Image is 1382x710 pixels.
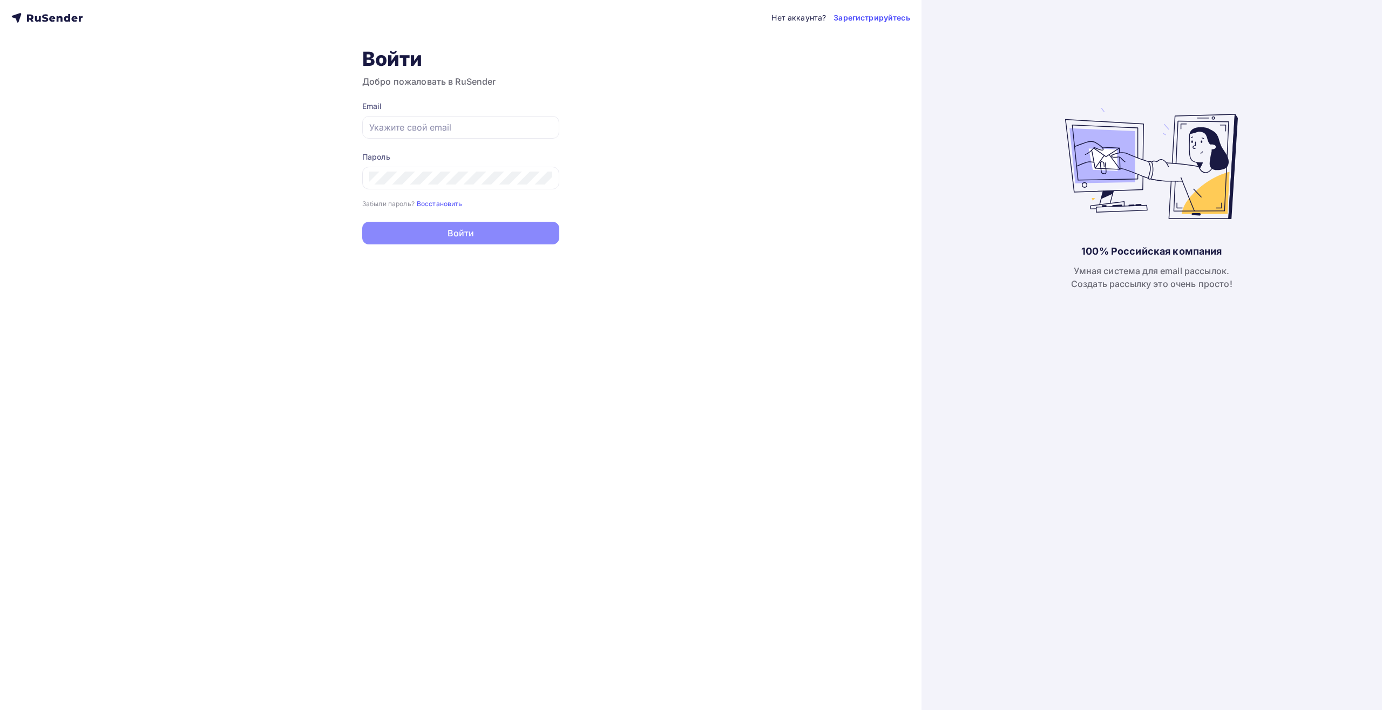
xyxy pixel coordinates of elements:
[369,121,552,134] input: Укажите свой email
[771,12,826,23] div: Нет аккаунта?
[362,200,415,208] small: Забыли пароль?
[417,199,463,208] a: Восстановить
[1081,245,1222,258] div: 100% Российская компания
[362,222,559,244] button: Войти
[362,152,559,162] div: Пароль
[834,12,910,23] a: Зарегистрируйтесь
[362,75,559,88] h3: Добро пожаловать в RuSender
[1071,264,1232,290] div: Умная система для email рассылок. Создать рассылку это очень просто!
[417,200,463,208] small: Восстановить
[362,101,559,112] div: Email
[362,47,559,71] h1: Войти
